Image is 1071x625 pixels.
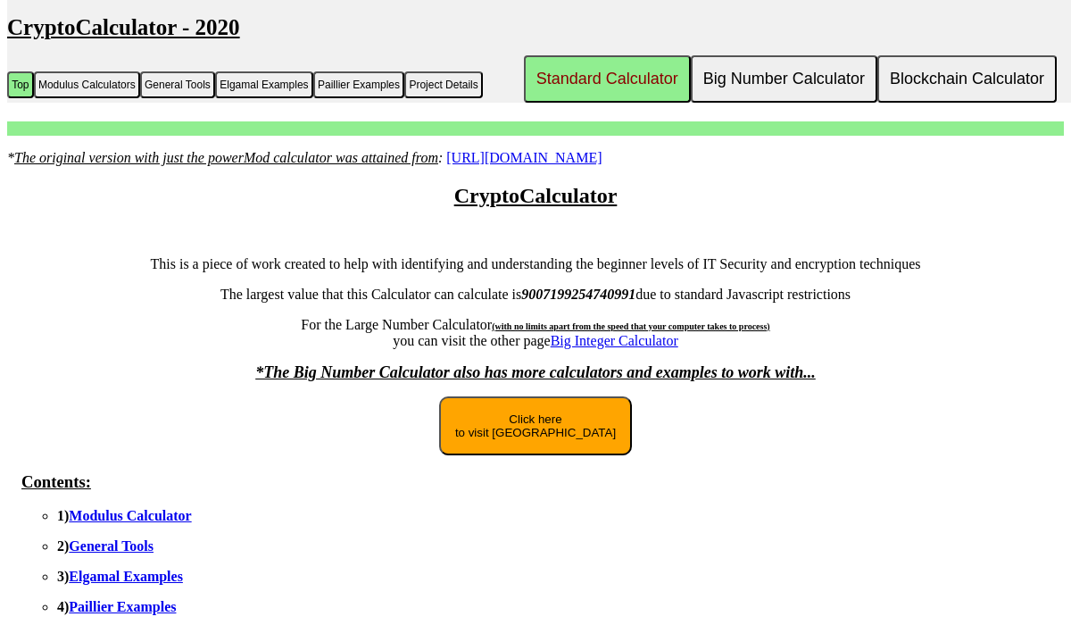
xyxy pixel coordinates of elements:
[21,472,91,491] u: Contents:
[404,71,483,98] button: Project Details
[7,317,1064,349] p: For the Large Number Calculator you can visit the other page
[34,71,140,98] button: Modulus Calculators
[446,150,602,165] a: [URL][DOMAIN_NAME]
[57,599,176,614] b: 4)
[69,599,176,614] a: Paillier Examples
[492,321,769,331] span: (with no limits apart from the speed that your computer takes to process)
[69,538,154,554] a: General Tools
[313,71,404,98] button: Paillier Examples
[7,15,240,39] u: CryptoCalculator - 2020
[14,150,438,165] u: The original version with just the powerMod calculator was attained from
[691,55,877,103] button: Big Number Calculator
[57,508,192,523] b: 1)
[454,184,618,207] u: CryptoCalculator
[57,538,154,554] b: 2)
[255,363,816,381] font: *The Big Number Calculator also has more calculators and examples to work with...
[551,333,678,348] a: Big Integer Calculator
[57,569,183,584] b: 3)
[7,71,34,98] button: Top
[7,287,1064,303] p: The largest value that this Calculator can calculate is due to standard Javascript restrictions
[69,508,191,523] a: Modulus Calculator
[140,71,215,98] button: General Tools
[524,55,691,103] button: Standard Calculator
[877,55,1057,103] button: Blockchain Calculator
[7,256,1064,272] p: This is a piece of work created to help with identifying and understanding the beginner levels of...
[215,71,313,98] button: Elgamal Examples
[439,396,632,455] button: Click hereto visit [GEOGRAPHIC_DATA]
[69,569,183,584] a: Elgamal Examples
[521,287,635,302] b: 9007199254740991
